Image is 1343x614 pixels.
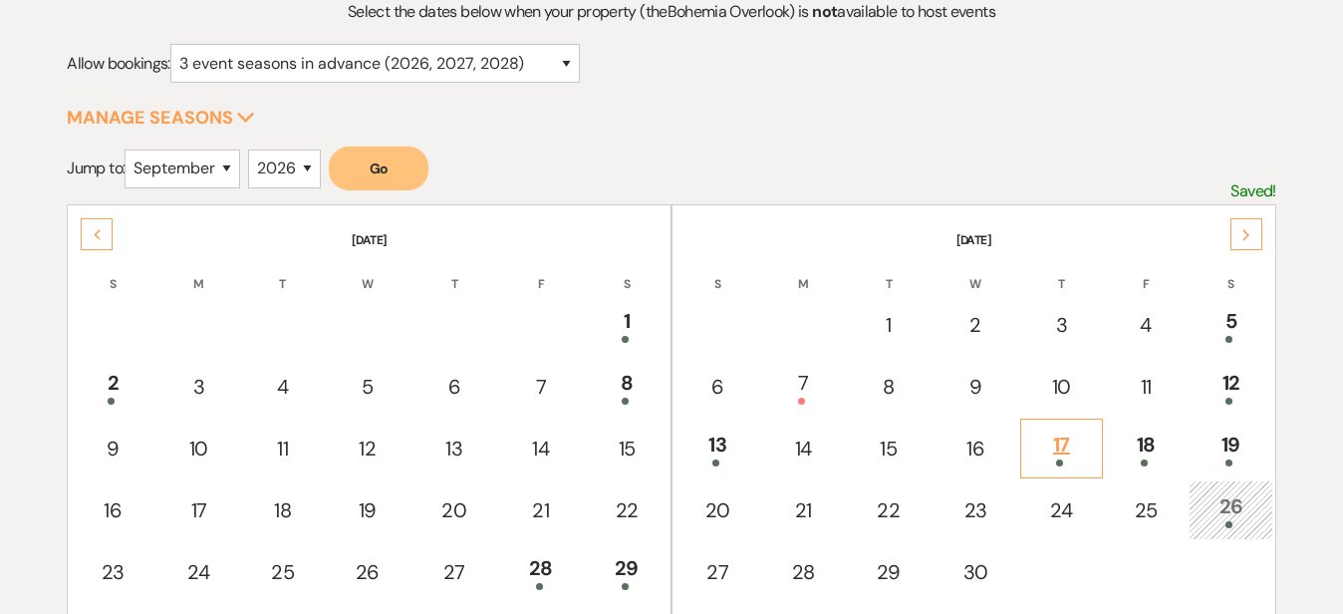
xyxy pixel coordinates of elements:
div: 24 [168,557,228,587]
div: 19 [1200,430,1261,466]
div: 12 [337,434,399,463]
th: M [762,251,845,293]
div: 9 [943,372,1007,402]
div: 22 [858,495,920,525]
th: T [242,251,324,293]
div: 2 [81,368,144,405]
th: S [70,251,155,293]
div: 16 [943,434,1007,463]
div: 5 [337,372,399,402]
div: 18 [1116,430,1177,466]
span: Jump to: [67,157,125,178]
div: 7 [773,368,834,405]
div: 23 [81,557,144,587]
th: T [411,251,497,293]
th: F [499,251,583,293]
th: S [1189,251,1272,293]
div: 7 [510,372,572,402]
div: 18 [253,495,313,525]
div: 16 [81,495,144,525]
div: 3 [1031,310,1092,340]
div: 10 [1031,372,1092,402]
th: S [585,251,669,293]
div: 27 [422,557,486,587]
div: 27 [685,557,749,587]
div: 19 [337,495,399,525]
div: 8 [596,368,658,405]
span: Allow bookings: [67,53,169,74]
div: 29 [858,557,920,587]
div: 5 [1200,306,1261,343]
th: F [1105,251,1188,293]
div: 30 [943,557,1007,587]
div: 15 [596,434,658,463]
div: 2 [943,310,1007,340]
strong: not [812,1,837,22]
div: 3 [168,372,228,402]
div: 11 [1116,372,1177,402]
th: [DATE] [674,207,1273,249]
th: T [1020,251,1103,293]
div: 12 [1200,368,1261,405]
th: S [674,251,760,293]
div: 21 [773,495,834,525]
div: 28 [510,553,572,590]
div: 17 [168,495,228,525]
div: 4 [1116,310,1177,340]
div: 29 [596,553,658,590]
div: 8 [858,372,920,402]
th: M [157,251,239,293]
div: 11 [253,434,313,463]
div: 22 [596,495,658,525]
div: 20 [422,495,486,525]
div: 10 [168,434,228,463]
div: 25 [1116,495,1177,525]
div: 17 [1031,430,1092,466]
div: 20 [685,495,749,525]
div: 6 [685,372,749,402]
div: 4 [253,372,313,402]
div: 6 [422,372,486,402]
div: 14 [773,434,834,463]
div: 15 [858,434,920,463]
div: 24 [1031,495,1092,525]
p: Saved! [1230,178,1275,204]
div: 26 [337,557,399,587]
button: Go [329,147,428,190]
div: 13 [685,430,749,466]
th: [DATE] [70,207,669,249]
th: T [847,251,931,293]
div: 9 [81,434,144,463]
div: 14 [510,434,572,463]
div: 28 [773,557,834,587]
button: Manage Seasons [67,109,255,127]
th: W [933,251,1018,293]
th: W [326,251,409,293]
div: 1 [596,306,658,343]
div: 25 [253,557,313,587]
div: 21 [510,495,572,525]
div: 23 [943,495,1007,525]
div: 1 [858,310,920,340]
div: 26 [1200,491,1261,528]
div: 13 [422,434,486,463]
